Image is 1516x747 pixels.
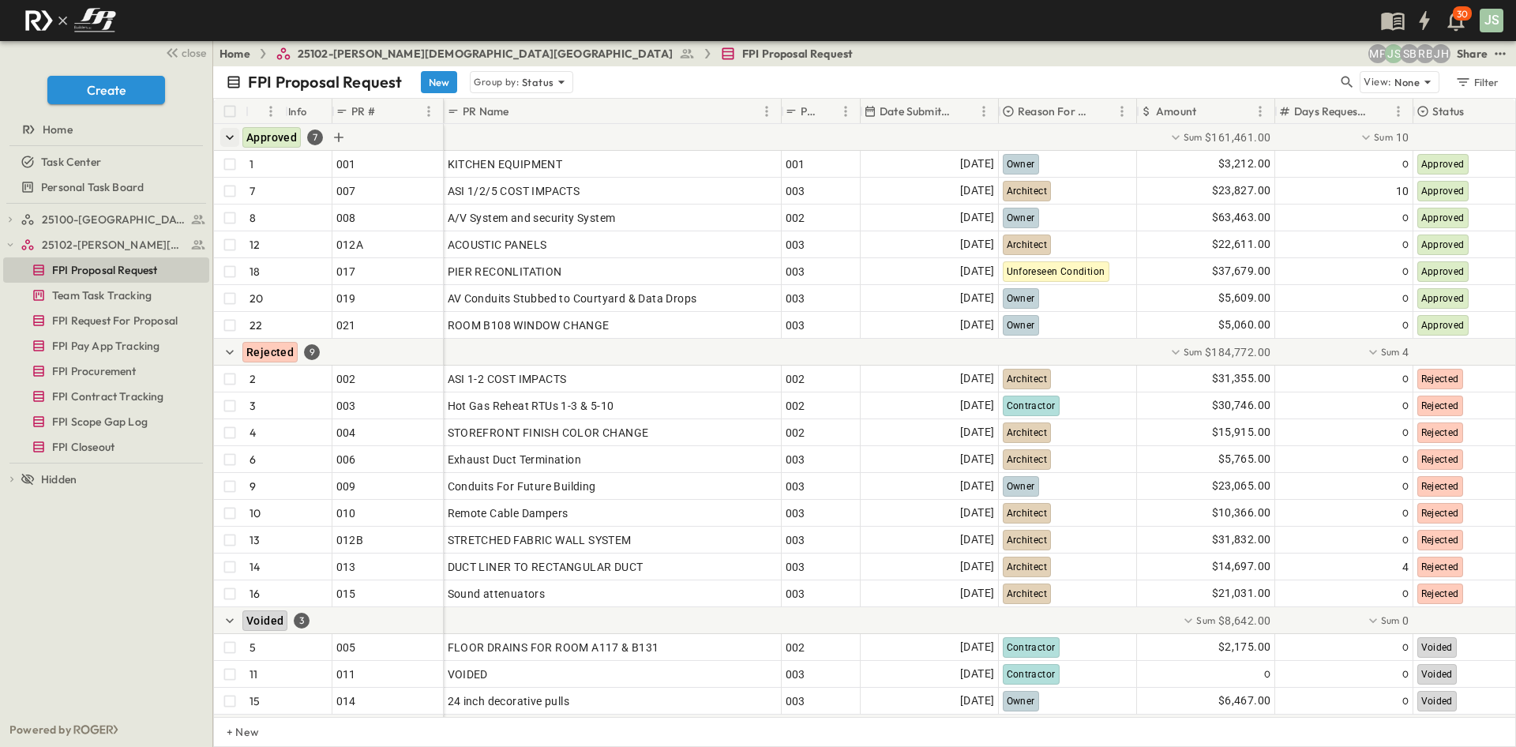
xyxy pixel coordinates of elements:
[3,335,206,357] a: FPI Pay App Tracking
[419,102,438,121] button: Menu
[1421,212,1465,223] span: Approved
[448,210,616,226] span: A/V System and security System
[1279,287,1409,310] div: 0
[1279,153,1409,175] div: 0
[3,207,209,232] div: 25100-Vanguard Prep Schooltest
[250,264,260,280] p: 18
[1421,293,1465,304] span: Approved
[1467,103,1484,120] button: Sort
[3,436,206,458] a: FPI Closeout
[3,409,209,434] div: FPI Scope Gap Logtest
[3,310,206,332] a: FPI Request For Proposal
[960,477,994,495] span: [DATE]
[1113,102,1131,121] button: Menu
[336,452,356,467] span: 006
[1449,71,1503,93] button: Filter
[246,346,294,358] span: Rejected
[1279,261,1409,283] div: 0
[252,103,269,120] button: Sort
[1279,529,1409,551] div: 0
[957,103,974,120] button: Sort
[1421,696,1453,707] span: Voided
[1218,289,1271,307] span: $5,609.00
[448,586,546,602] span: Sound attenuators
[786,183,805,199] span: 003
[960,692,994,710] span: [DATE]
[298,46,673,62] span: 25102-[PERSON_NAME][DEMOGRAPHIC_DATA][GEOGRAPHIC_DATA]
[336,371,356,387] span: 002
[52,262,157,278] span: FPI Proposal Request
[1279,207,1409,229] div: 0
[1374,130,1393,144] p: Sum
[250,398,256,414] p: 3
[786,425,805,441] span: 002
[1218,450,1271,468] span: $5,765.00
[52,389,164,404] span: FPI Contract Tracking
[786,505,805,521] span: 003
[227,724,236,740] p: + New
[1421,454,1459,465] span: Rejected
[742,46,853,62] span: FPI Proposal Request
[3,151,206,173] a: Task Center
[336,559,356,575] span: 013
[786,666,805,682] span: 003
[448,505,568,521] span: Remote Cable Dampers
[336,183,356,199] span: 007
[307,130,323,145] div: 7
[220,46,250,62] a: Home
[1421,642,1453,653] span: Voided
[250,505,261,521] p: 10
[336,666,356,682] span: 011
[250,183,255,199] p: 7
[448,693,570,709] span: 24 inch decorative pulls
[3,259,206,281] a: FPI Proposal Request
[1279,502,1409,524] div: 0
[47,76,165,104] button: Create
[786,371,805,387] span: 002
[1007,669,1056,680] span: Contractor
[1457,8,1468,21] p: 30
[1294,103,1368,119] p: Days Requested
[250,156,253,172] p: 1
[960,450,994,468] span: [DATE]
[786,559,805,575] span: 003
[801,103,816,119] p: PCO #
[1184,345,1203,358] p: Sum
[448,398,614,414] span: Hot Gas Reheat RTUs 1-3 & 5-10
[1421,427,1459,438] span: Rejected
[448,371,567,387] span: ASI 1-2 COST IMPACTS
[448,559,644,575] span: DUCT LINER TO RECTANGULAR DUCT
[1007,293,1035,304] span: Owner
[448,425,649,441] span: STOREFRONT FINISH COLOR CHANGE
[336,317,356,333] span: 021
[3,176,206,198] a: Personal Task Board
[786,264,805,280] span: 003
[448,479,596,494] span: Conduits For Future Building
[250,237,260,253] p: 12
[786,317,805,333] span: 003
[1212,531,1271,549] span: $31,832.00
[960,262,994,280] span: [DATE]
[1421,400,1459,411] span: Rejected
[3,434,209,460] div: FPI Closeouttest
[960,531,994,549] span: [DATE]
[1156,103,1196,119] p: Amount
[1212,477,1271,495] span: $23,065.00
[1279,368,1409,390] div: 0
[448,317,610,333] span: ROOM B108 WINDOW CHANGE
[1421,159,1465,170] span: Approved
[250,693,260,709] p: 15
[336,210,356,226] span: 008
[3,284,206,306] a: Team Task Tracking
[52,287,152,303] span: Team Task Tracking
[1212,423,1271,441] span: $15,915.00
[336,156,356,172] span: 001
[3,257,209,283] div: FPI Proposal Requesttest
[1279,395,1409,417] div: 0
[1421,373,1459,385] span: Rejected
[786,586,805,602] span: 003
[1212,504,1271,522] span: $10,366.00
[960,665,994,683] span: [DATE]
[250,559,260,575] p: 14
[1381,345,1400,358] p: Sum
